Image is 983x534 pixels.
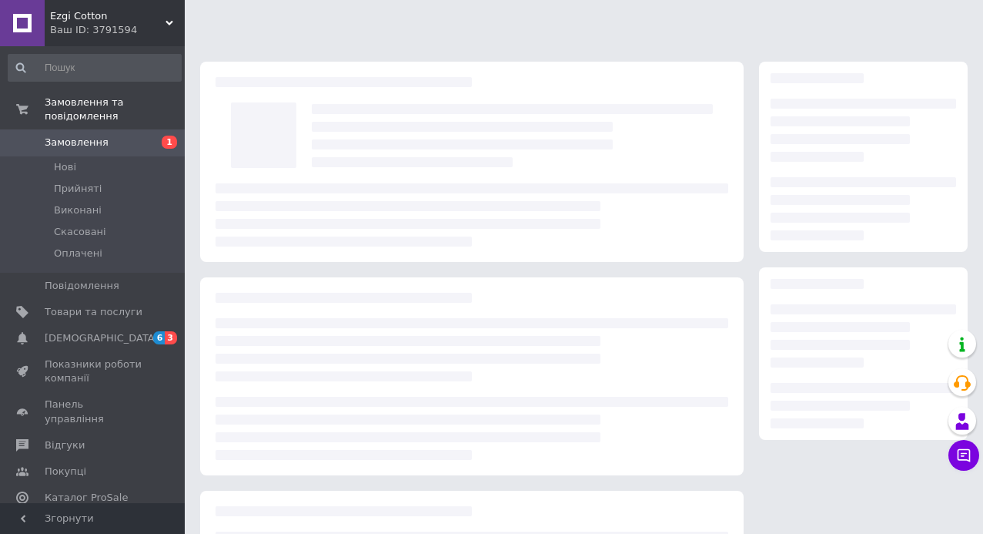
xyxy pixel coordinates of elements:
span: [DEMOGRAPHIC_DATA] [45,331,159,345]
input: Пошук [8,54,182,82]
button: Чат з покупцем [948,440,979,471]
span: Товари та послуги [45,305,142,319]
span: Панель управління [45,398,142,425]
span: Повідомлення [45,279,119,293]
div: Ваш ID: 3791594 [50,23,185,37]
span: Нові [54,160,76,174]
span: Виконані [54,203,102,217]
span: Скасовані [54,225,106,239]
span: 1 [162,136,177,149]
span: Ezgi Cotton [50,9,166,23]
span: Покупці [45,465,86,479]
span: 3 [165,331,177,344]
span: Оплачені [54,247,102,260]
span: Відгуки [45,438,85,452]
span: 6 [153,331,166,344]
span: Замовлення та повідомлення [45,96,185,123]
span: Прийняті [54,182,102,196]
span: Каталог ProSale [45,491,128,505]
span: Замовлення [45,136,109,149]
span: Показники роботи компанії [45,358,142,385]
